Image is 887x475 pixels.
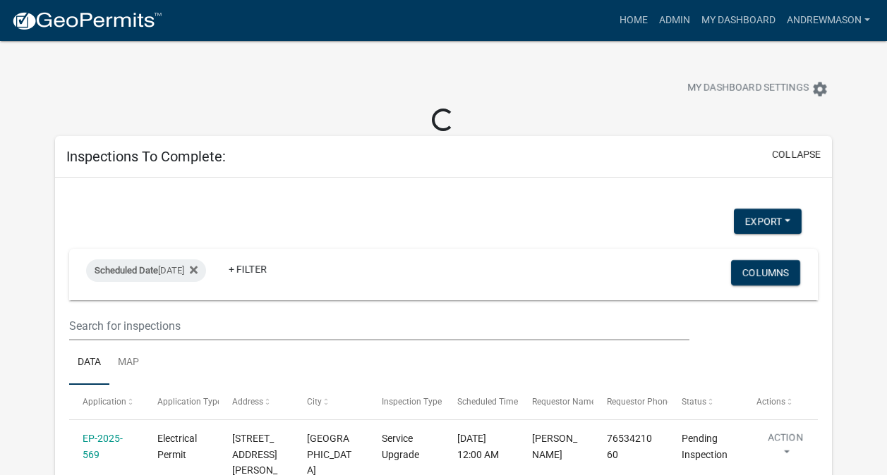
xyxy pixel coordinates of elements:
a: + Filter [217,257,278,282]
i: settings [811,80,828,97]
span: Electrical Permit [157,433,197,460]
datatable-header-cell: Application [69,385,144,419]
a: Map [109,340,147,385]
datatable-header-cell: City [294,385,368,419]
span: City [307,397,322,407]
span: Address [232,397,263,407]
datatable-header-cell: Application Type [144,385,219,419]
h5: Inspections To Complete: [66,148,226,165]
a: My Dashboard [696,7,781,34]
datatable-header-cell: Requestor Phone [593,385,668,419]
span: 7653421060 [607,433,652,460]
datatable-header-cell: Actions [743,385,818,419]
datatable-header-cell: Inspection Type [368,385,443,419]
span: Inspection Type [382,397,442,407]
a: AndrewMason [781,7,876,34]
span: Application Type [157,397,222,407]
span: Jessica Scott [532,433,577,460]
datatable-header-cell: Requestor Name [518,385,593,419]
span: 08/19/2025, 12:00 AM [457,433,499,460]
button: collapse [772,147,821,162]
datatable-header-cell: Scheduled Time [443,385,518,419]
div: [DATE] [86,259,206,282]
datatable-header-cell: Status [668,385,743,419]
span: Requestor Phone [607,397,672,407]
span: Pending Inspection [682,433,728,460]
span: Scheduled Date [95,265,158,276]
a: EP-2025-569 [83,433,123,460]
button: Columns [731,260,800,285]
a: Home [614,7,653,34]
span: Service Upgrade [382,433,419,460]
span: Actions [756,397,785,407]
datatable-header-cell: Address [219,385,294,419]
a: Admin [653,7,696,34]
a: Data [69,340,109,385]
button: Export [734,209,802,234]
input: Search for inspections [69,311,689,340]
span: Scheduled Time [457,397,518,407]
button: My Dashboard Settingssettings [676,75,840,102]
span: Application [83,397,126,407]
span: Status [682,397,706,407]
span: My Dashboard Settings [687,80,809,97]
button: Action [756,431,814,466]
span: Requestor Name [532,397,596,407]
